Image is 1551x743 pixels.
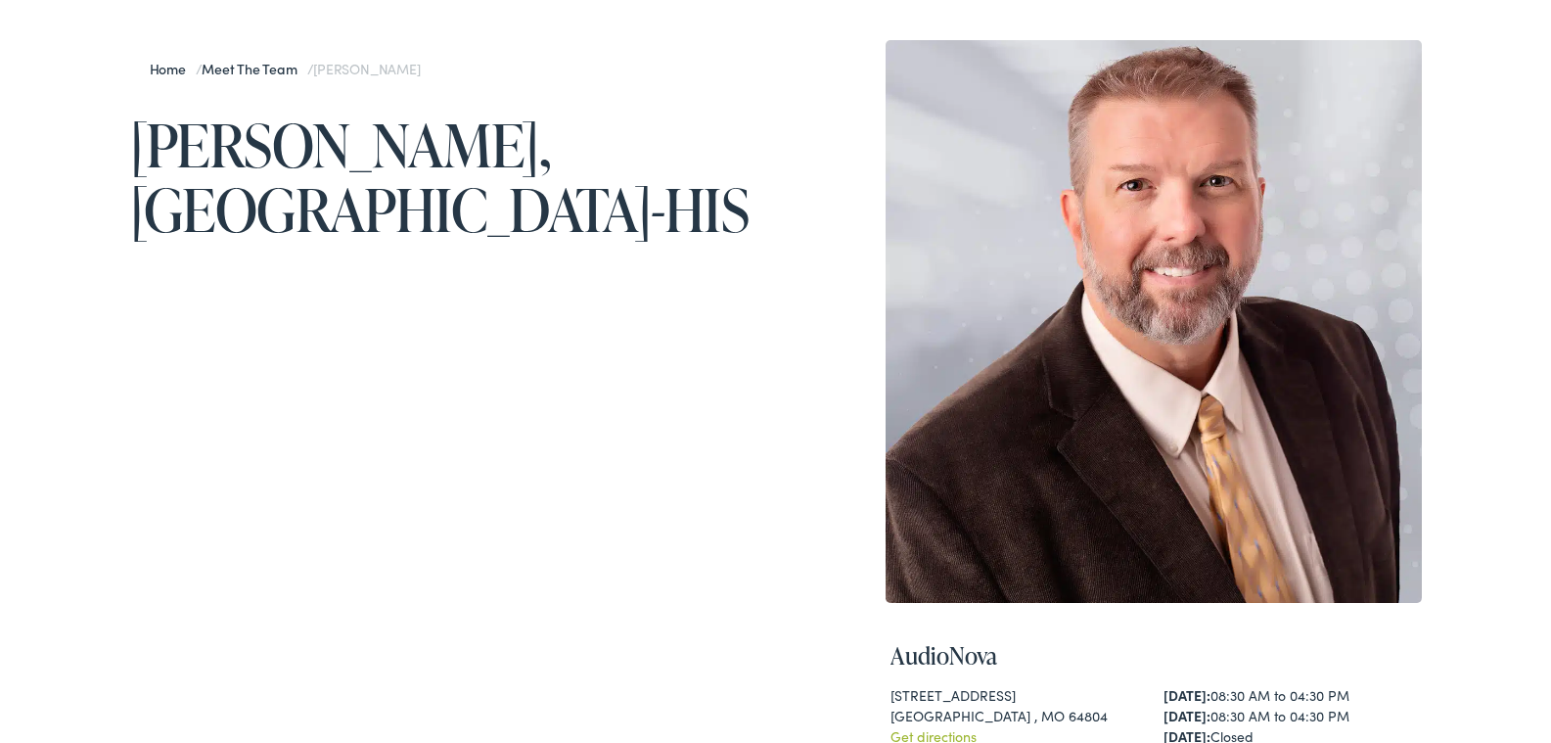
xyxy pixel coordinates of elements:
[890,642,1417,671] h4: AudioNova
[150,59,421,78] span: / /
[313,59,420,78] span: [PERSON_NAME]
[890,706,1143,726] div: [GEOGRAPHIC_DATA] , MO 64804
[130,113,776,242] h1: [PERSON_NAME], [GEOGRAPHIC_DATA]-HIS
[150,59,196,78] a: Home
[1163,706,1210,725] strong: [DATE]:
[890,685,1143,706] div: [STREET_ADDRESS]
[886,40,1422,603] img: Nationally Board Certified HIC Daniel Kirtley
[1163,685,1210,705] strong: [DATE]:
[202,59,306,78] a: Meet the Team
